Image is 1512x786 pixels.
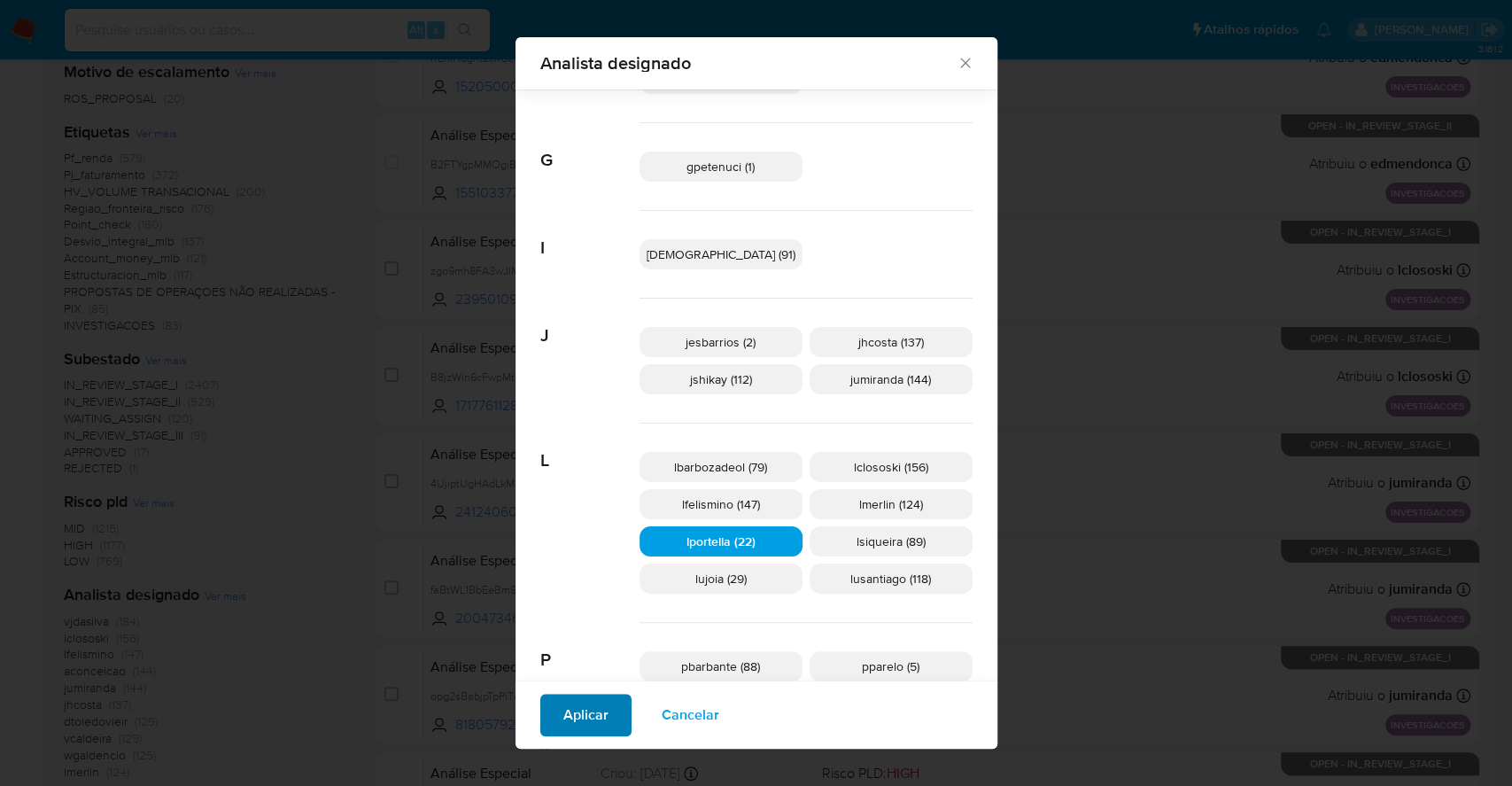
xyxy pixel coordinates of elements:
div: jhcosta (137) [810,327,973,357]
span: lportella (22) [686,533,756,550]
span: lfelismino (147) [682,495,760,513]
span: pbarbante (88) [681,658,760,675]
div: gpetenuci (1) [640,152,803,182]
span: jshikay (112) [690,370,752,388]
span: G [540,123,640,171]
span: gpetenuci (1) [686,158,755,175]
div: lujoia (29) [640,564,803,594]
span: jumiranda (144) [850,370,931,388]
span: jesbarrios (2) [686,333,756,351]
button: Cancelar [639,694,742,736]
span: Aplicar [563,696,609,735]
div: pparelo (5) [810,651,973,681]
div: lfelismino (147) [640,489,803,519]
div: lusantiago (118) [810,564,973,594]
span: lsiqueira (89) [857,533,926,550]
div: jshikay (112) [640,364,803,394]
span: Analista designado [540,54,958,72]
span: I [540,211,640,259]
div: lsiqueira (89) [810,526,973,556]
div: lmerlin (124) [810,489,973,519]
span: pparelo (5) [862,658,919,675]
span: Cancelar [662,696,719,735]
div: [DEMOGRAPHIC_DATA] (91) [640,239,803,269]
button: Fechar [957,54,973,70]
span: P [540,623,640,671]
div: lbarbozadeol (79) [640,452,803,482]
span: L [540,424,640,471]
div: jumiranda (144) [810,364,973,394]
span: lbarbozadeol (79) [674,458,767,476]
span: jhcosta (137) [858,333,924,351]
div: lclososki (156) [810,452,973,482]
span: lujoia (29) [695,570,747,588]
button: Aplicar [540,694,632,736]
div: lportella (22) [640,526,803,556]
span: lclososki (156) [854,458,928,476]
div: jesbarrios (2) [640,327,803,357]
span: [DEMOGRAPHIC_DATA] (91) [647,245,795,263]
span: J [540,299,640,346]
div: pbarbante (88) [640,651,803,681]
span: lusantiago (118) [850,570,931,588]
span: lmerlin (124) [859,495,923,513]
